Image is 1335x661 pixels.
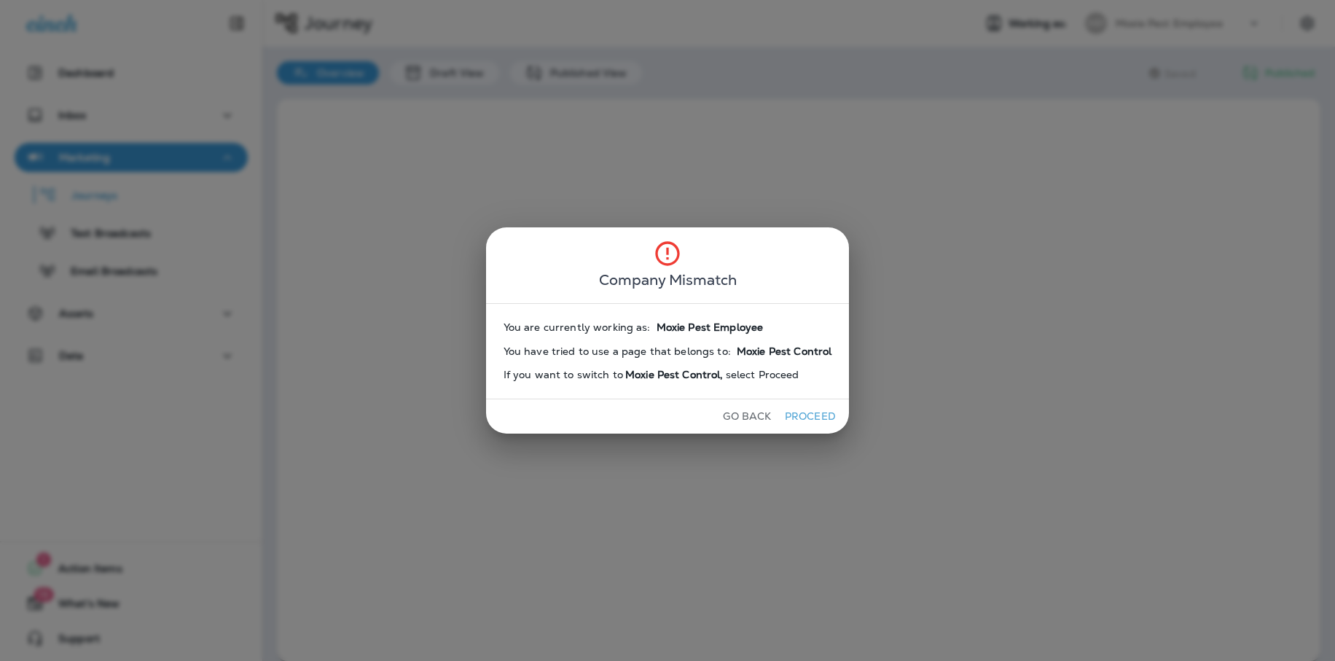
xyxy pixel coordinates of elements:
span: If you want to switch to [504,369,623,381]
span: select Proceed [726,369,799,381]
span: Moxie Pest Control [737,345,832,358]
span: Moxie Pest Employee [657,321,764,334]
span: You are currently working as: [504,321,651,334]
button: Proceed [783,405,837,428]
span: You have tried to use a page that belongs to: [504,345,731,358]
button: Go Back [717,405,777,428]
span: Moxie Pest Control , [623,369,726,381]
span: Company Mismatch [599,268,737,292]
